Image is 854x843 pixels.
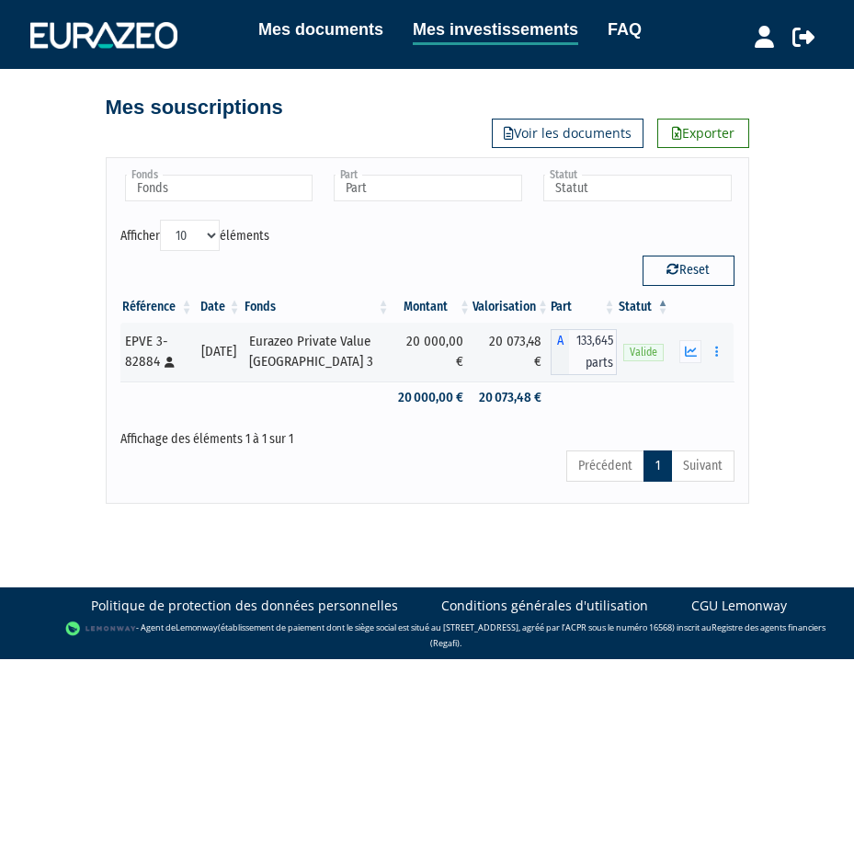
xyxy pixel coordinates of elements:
[657,119,749,148] a: Exporter
[120,419,734,449] div: Affichage des éléments 1 à 1 sur 1
[91,597,398,615] a: Politique de protection des données personnelles
[30,22,177,48] img: 1732889491-logotype_eurazeo_blanc_rvb.png
[492,119,643,148] a: Voir les documents
[608,17,642,42] a: FAQ
[569,329,617,375] span: 133,645 parts
[249,332,385,371] div: Eurazeo Private Value [GEOGRAPHIC_DATA] 3
[617,291,670,323] th: Statut : activer pour trier la colonne par ordre d&eacute;croissant
[391,323,472,382] td: 20 000,00 €
[566,450,644,482] a: Précédent
[18,620,836,650] div: - Agent de (établissement de paiement dont le siège social est situé au [STREET_ADDRESS], agréé p...
[65,620,136,638] img: logo-lemonway.png
[551,291,617,323] th: Part: activer pour trier la colonne par ordre croissant
[643,450,672,482] a: 1
[551,329,569,375] span: A
[413,17,578,45] a: Mes investissements
[106,97,283,119] h4: Mes souscriptions
[430,621,826,649] a: Registre des agents financiers (Regafi)
[243,291,392,323] th: Fonds: activer pour trier la colonne par ordre croissant
[391,382,472,414] td: 20 000,00 €
[551,329,617,375] div: A - Eurazeo Private Value Europe 3
[473,323,551,382] td: 20 073,48 €
[176,621,218,633] a: Lemonway
[643,256,734,285] button: Reset
[120,291,195,323] th: Référence : activer pour trier la colonne par ordre croissant
[391,291,472,323] th: Montant: activer pour trier la colonne par ordre croissant
[195,291,243,323] th: Date: activer pour trier la colonne par ordre croissant
[160,220,220,251] select: Afficheréléments
[258,17,383,42] a: Mes documents
[473,291,551,323] th: Valorisation: activer pour trier la colonne par ordre croissant
[441,597,648,615] a: Conditions générales d'utilisation
[120,220,269,251] label: Afficher éléments
[623,344,664,361] span: Valide
[473,382,551,414] td: 20 073,48 €
[671,450,734,482] a: Suivant
[165,357,175,368] i: [Français] Personne physique
[125,332,188,371] div: EPVE 3-82884
[691,597,787,615] a: CGU Lemonway
[201,342,236,361] div: [DATE]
